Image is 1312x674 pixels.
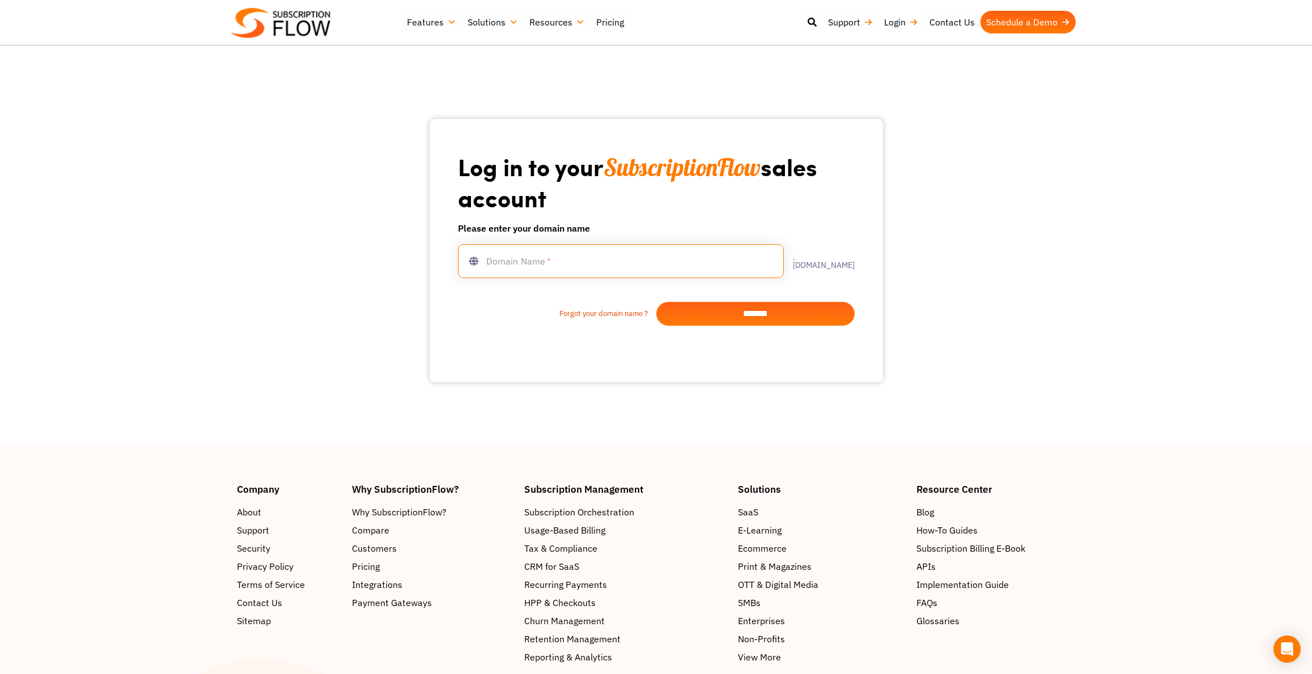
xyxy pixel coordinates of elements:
label: .[DOMAIN_NAME] [784,253,855,269]
span: Tax & Compliance [524,541,597,555]
span: OTT & Digital Media [738,578,818,591]
a: Solutions [462,11,524,33]
a: CRM for SaaS [524,560,727,573]
a: Subscription Billing E-Book [916,541,1075,555]
a: Resources [524,11,591,33]
span: Contact Us [237,596,282,609]
a: Pricing [591,11,630,33]
a: Glossaries [916,614,1075,628]
a: Recurring Payments [524,578,727,591]
span: Reporting & Analytics [524,650,612,664]
h4: Company [237,484,341,494]
a: Payment Gateways [352,596,513,609]
a: Support [822,11,878,33]
span: Pricing [352,560,380,573]
a: Customers [352,541,513,555]
div: Open Intercom Messenger [1273,635,1301,663]
a: Schedule a Demo [980,11,1076,33]
span: How-To Guides [916,523,978,537]
span: Why SubscriptionFlow? [352,505,447,519]
span: Subscription Orchestration [524,505,634,519]
span: Implementation Guide [916,578,1009,591]
a: About [237,505,341,519]
h1: Log in to your sales account [458,152,855,212]
a: Churn Management [524,614,727,628]
a: FAQs [916,596,1075,609]
span: E-Learning [738,523,782,537]
span: Glossaries [916,614,959,628]
h6: Please enter your domain name [458,221,855,235]
a: Login [878,11,924,33]
a: Integrations [352,578,513,591]
span: FAQs [916,596,937,609]
span: About [237,505,261,519]
a: HPP & Checkouts [524,596,727,609]
span: View More [738,650,781,664]
a: Sitemap [237,614,341,628]
span: SaaS [738,505,758,519]
a: Enterprises [738,614,905,628]
a: Pricing [352,560,513,573]
span: Churn Management [524,614,605,628]
a: Ecommerce [738,541,905,555]
span: SubscriptionFlow [604,152,761,182]
a: APIs [916,560,1075,573]
span: Print & Magazines [738,560,812,573]
a: Implementation Guide [916,578,1075,591]
a: Contact Us [924,11,980,33]
span: Payment Gateways [352,596,432,609]
a: How-To Guides [916,523,1075,537]
span: Retention Management [524,632,621,646]
a: OTT & Digital Media [738,578,905,591]
a: E-Learning [738,523,905,537]
a: Security [237,541,341,555]
a: SaaS [738,505,905,519]
a: Usage-Based Billing [524,523,727,537]
a: Print & Magazines [738,560,905,573]
span: Recurring Payments [524,578,607,591]
h4: Solutions [738,484,905,494]
span: Customers [352,541,397,555]
a: Forgot your domain name ? [458,308,656,319]
span: Ecommerce [738,541,787,555]
span: APIs [916,560,936,573]
span: CRM for SaaS [524,560,579,573]
span: SMBs [738,596,761,609]
h4: Why SubscriptionFlow? [352,484,513,494]
a: Features [401,11,462,33]
a: Reporting & Analytics [524,650,727,664]
a: Subscription Orchestration [524,505,727,519]
span: Support [237,523,269,537]
span: Terms of Service [237,578,305,591]
a: Non-Profits [738,632,905,646]
a: View More [738,650,905,664]
a: Compare [352,523,513,537]
span: Enterprises [738,614,785,628]
span: Sitemap [237,614,271,628]
span: Security [237,541,270,555]
a: Retention Management [524,632,727,646]
img: Subscriptionflow [231,8,330,38]
span: Blog [916,505,934,519]
span: Privacy Policy [237,560,294,573]
span: Compare [352,523,389,537]
a: Support [237,523,341,537]
span: Usage-Based Billing [524,523,605,537]
a: Contact Us [237,596,341,609]
span: HPP & Checkouts [524,596,596,609]
h4: Subscription Management [524,484,727,494]
span: Subscription Billing E-Book [916,541,1025,555]
a: Tax & Compliance [524,541,727,555]
a: SMBs [738,596,905,609]
span: Integrations [352,578,402,591]
a: Terms of Service [237,578,341,591]
a: Blog [916,505,1075,519]
h4: Resource Center [916,484,1075,494]
span: Non-Profits [738,632,785,646]
a: Why SubscriptionFlow? [352,505,513,519]
a: Privacy Policy [237,560,341,573]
